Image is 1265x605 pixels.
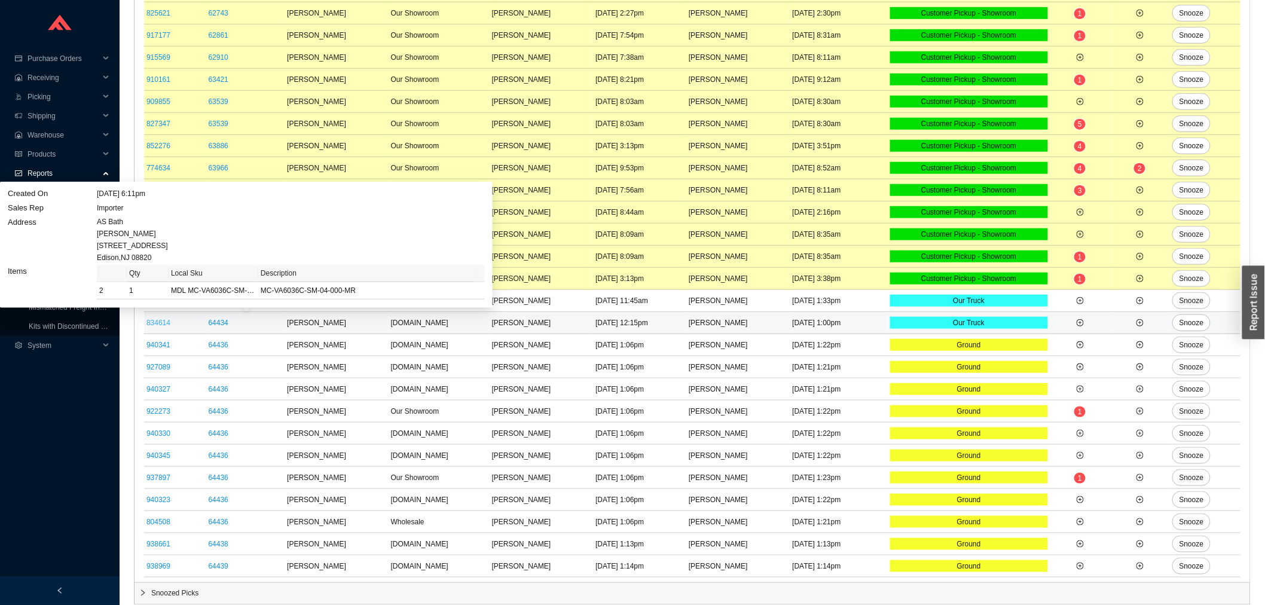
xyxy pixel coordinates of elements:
span: Snooze [1180,7,1204,19]
a: 804508 [146,518,170,526]
div: Our Truck [890,317,1048,329]
a: 940341 [146,341,170,349]
td: Our Showroom [389,69,490,91]
span: plus-circle [1077,563,1084,570]
td: [PERSON_NAME] [285,2,388,25]
td: [PERSON_NAME] [686,268,790,290]
td: [PERSON_NAME] [490,334,593,356]
a: 64436 [209,363,228,371]
a: 64431 [209,297,228,305]
sup: 1 [1074,30,1086,41]
a: 64284 [209,252,228,261]
td: [PERSON_NAME] [285,25,388,47]
td: Home Stone [285,224,388,246]
span: Snooze [1180,494,1204,506]
span: plus-circle [1136,275,1144,282]
span: plus-circle [1077,430,1084,437]
div: Ground [890,339,1048,351]
td: [DATE] 8:35am [790,246,887,268]
sup: 1 [1074,252,1086,262]
a: Compare Rates [29,227,79,235]
span: Snooze [1180,516,1204,528]
span: plus-circle [1136,10,1144,17]
div: Customer Pickup - Showroom [890,140,1048,152]
span: Snooze [1180,538,1204,550]
td: [DATE] 8:30am [790,113,887,135]
span: plus-circle [1077,341,1084,349]
span: plus-circle [1077,386,1084,393]
td: Our Showroom [389,246,490,268]
span: Snooze [1180,472,1204,484]
span: plus-circle [1136,408,1144,415]
span: plus-circle [1136,54,1144,61]
span: plus-circle [1136,319,1144,326]
span: plus-circle [1136,209,1144,216]
td: [PERSON_NAME] [285,135,388,157]
td: [DATE] 3:38pm [790,268,887,290]
button: Snooze [1172,314,1211,331]
span: Snooze [1180,206,1204,218]
td: Our Showroom [389,25,490,47]
span: Picking [27,87,99,106]
td: [DOMAIN_NAME] [389,312,490,334]
span: Snooze [1180,228,1204,240]
td: [DATE] 1:22pm [790,334,887,356]
span: Snooze [1180,560,1204,572]
a: 938969 [146,562,170,570]
td: [DATE] 7:38am [593,47,686,69]
td: Our Showroom [389,113,490,135]
a: 64190 [209,208,228,216]
td: [DATE] 8:09am [593,246,686,268]
a: Picked Not Shipped [29,188,91,197]
td: [PERSON_NAME] [686,25,790,47]
td: [PERSON_NAME] [490,290,593,312]
td: [PERSON_NAME] [686,201,790,224]
span: Receiving [27,68,99,87]
a: 915569 [146,53,170,62]
span: Snooze [1180,427,1204,439]
td: [PERSON_NAME] [686,91,790,113]
span: Snooze [1180,29,1204,41]
span: right [139,589,146,597]
a: 64069 [209,186,228,194]
td: [PERSON_NAME] [490,91,593,113]
a: 909855 [146,97,170,106]
sup: 1 [1074,8,1086,19]
a: 64438 [209,540,228,548]
sup: 1 [1074,274,1086,285]
td: [DATE] 1:06pm [593,334,686,356]
a: 64436 [209,451,228,460]
span: Shipping [27,106,99,126]
span: Snooze [1180,361,1204,373]
td: [PERSON_NAME] [285,334,388,356]
td: [DATE] 2:30pm [790,2,887,25]
button: Snooze [1172,403,1211,420]
a: 827347 [146,120,170,128]
div: Customer Pickup - Showroom [890,184,1048,196]
button: Snooze [1172,514,1211,530]
div: Customer Pickup - Showroom [890,96,1048,108]
td: [DATE] 8:03am [593,91,686,113]
span: plus-circle [1077,452,1084,459]
td: [PERSON_NAME] [686,69,790,91]
div: Customer Pickup - Showroom [890,228,1048,240]
span: Snooze [1180,339,1204,351]
span: plus-circle [1077,319,1084,326]
span: plus-circle [1136,98,1144,105]
span: 4 [1078,142,1082,151]
a: 63539 [209,97,228,106]
span: System [27,336,99,355]
div: Customer Pickup - Showroom [890,250,1048,262]
span: Snooze [1180,383,1204,395]
td: [PERSON_NAME] [686,224,790,246]
span: 1 [1078,253,1082,261]
td: [DATE] 8:03am [593,113,686,135]
span: plus-circle [1136,32,1144,39]
sup: 3 [1074,185,1086,196]
td: [PERSON_NAME] [490,179,593,201]
span: Snooze [1180,118,1204,130]
span: plus-circle [1077,98,1084,105]
span: Snooze [1180,184,1204,196]
td: [PERSON_NAME] [285,246,388,268]
sup: 4 [1074,163,1086,174]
